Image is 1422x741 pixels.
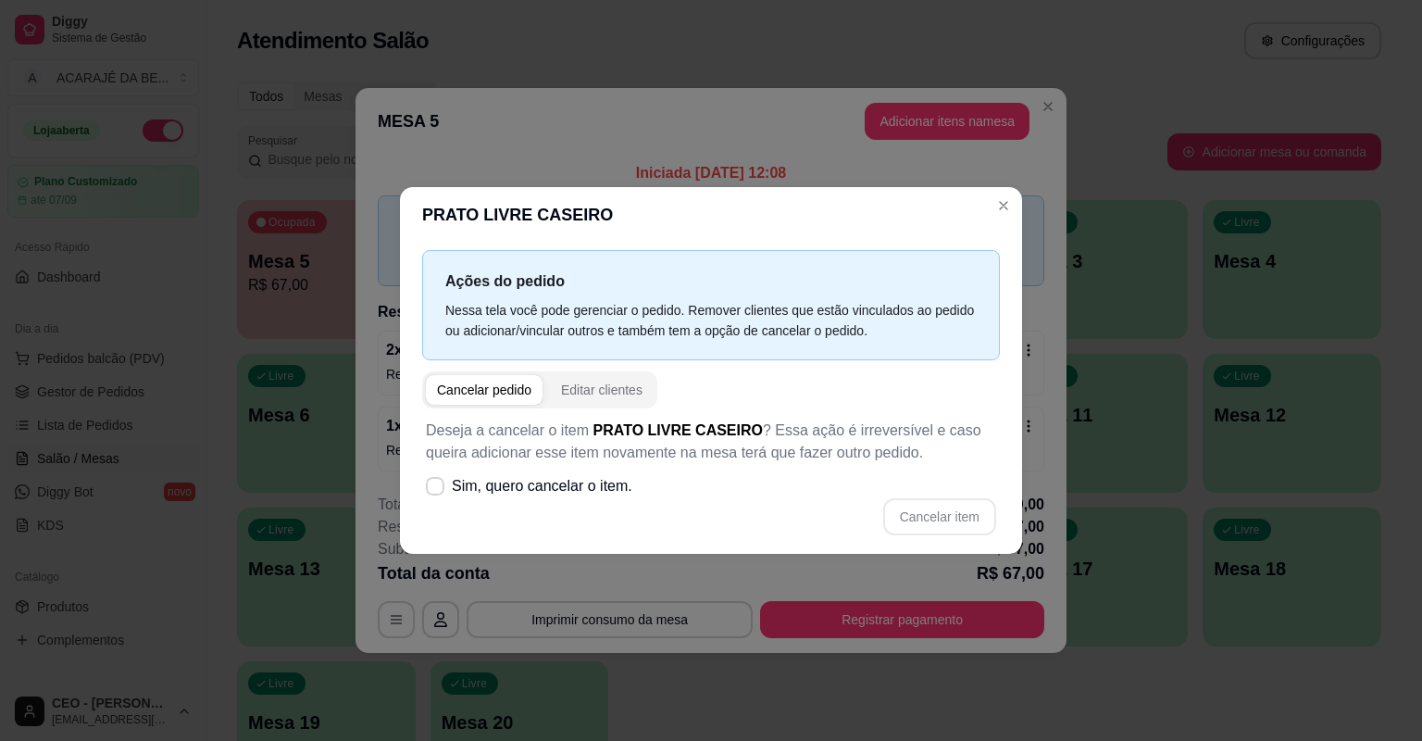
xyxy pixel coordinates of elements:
[445,300,977,341] div: Nessa tela você pode gerenciar o pedido. Remover clientes que estão vinculados ao pedido ou adici...
[561,381,642,399] div: Editar clientes
[400,187,1022,243] header: PRATO LIVRE CASEIRO
[593,422,763,438] span: PRATO LIVRE CASEIRO
[989,191,1018,220] button: Close
[452,475,632,497] span: Sim, quero cancelar o item.
[445,270,977,293] p: Ações do pedido
[437,381,531,399] div: Cancelar pedido
[426,420,996,464] p: Deseja a cancelar o item ? Essa ação é irreversível e caso queira adicionar esse item novamente n...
